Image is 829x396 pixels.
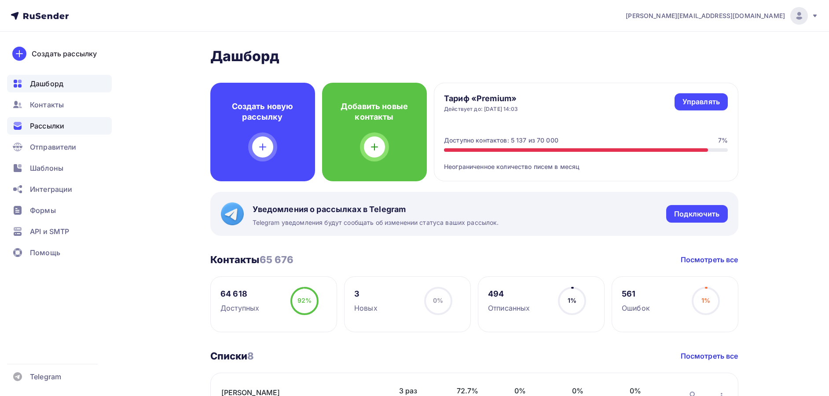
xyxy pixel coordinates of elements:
[681,351,738,361] a: Посмотреть все
[674,209,719,219] div: Подключить
[7,117,112,135] a: Рассылки
[32,48,97,59] div: Создать рассылку
[30,371,61,382] span: Telegram
[7,159,112,177] a: Шаблоны
[253,218,499,227] span: Telegram уведомления будут сообщать об изменении статуса ваших рассылок.
[354,303,378,313] div: Новых
[30,205,56,216] span: Формы
[626,7,818,25] a: [PERSON_NAME][EMAIL_ADDRESS][DOMAIN_NAME]
[514,385,554,396] span: 0%
[30,163,63,173] span: Шаблоны
[253,204,499,215] span: Уведомления о рассылках в Telegram
[224,101,301,122] h4: Создать новую рассылку
[247,350,254,362] span: 8
[622,289,650,299] div: 561
[297,297,312,304] span: 92%
[210,253,294,266] h3: Контакты
[30,121,64,131] span: Рассылки
[220,303,259,313] div: Доступных
[7,138,112,156] a: Отправители
[354,289,378,299] div: 3
[488,303,530,313] div: Отписанных
[572,385,612,396] span: 0%
[630,385,670,396] span: 0%
[336,101,413,122] h4: Добавить новые контакты
[7,96,112,114] a: Контакты
[210,48,738,65] h2: Дашборд
[210,350,254,362] h3: Списки
[7,202,112,219] a: Формы
[568,297,576,304] span: 1%
[260,254,294,265] span: 65 676
[30,99,64,110] span: Контакты
[488,289,530,299] div: 494
[701,297,710,304] span: 1%
[30,142,77,152] span: Отправители
[399,385,439,396] span: 3 раз
[444,136,558,145] div: Доступно контактов: 5 137 из 70 000
[718,136,728,145] div: 7%
[433,297,443,304] span: 0%
[444,106,518,113] div: Действует до: [DATE] 14:03
[30,184,72,194] span: Интеграции
[622,303,650,313] div: Ошибок
[444,93,518,104] h4: Тариф «Premium»
[30,226,69,237] span: API и SMTP
[682,97,720,107] div: Управлять
[444,152,728,171] div: Неограниченное количество писем в месяц
[30,247,60,258] span: Помощь
[30,78,63,89] span: Дашборд
[681,254,738,265] a: Посмотреть все
[7,75,112,92] a: Дашборд
[626,11,785,20] span: [PERSON_NAME][EMAIL_ADDRESS][DOMAIN_NAME]
[457,385,497,396] span: 72.7%
[220,289,259,299] div: 64 618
